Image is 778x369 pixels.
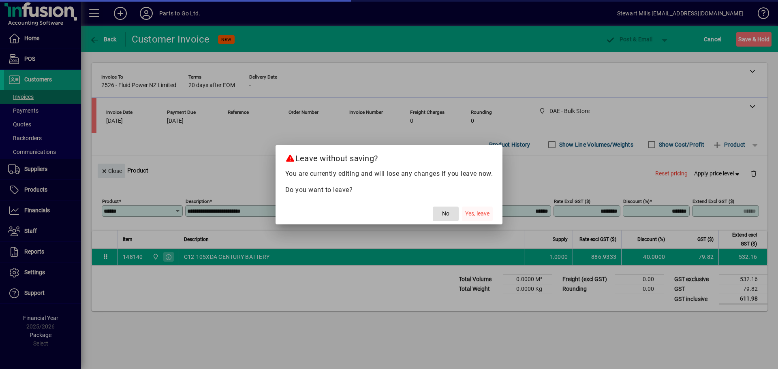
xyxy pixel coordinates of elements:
span: Yes, leave [465,209,489,218]
p: Do you want to leave? [285,185,493,195]
button: Yes, leave [462,207,493,221]
h2: Leave without saving? [276,145,503,169]
p: You are currently editing and will lose any changes if you leave now. [285,169,493,179]
span: No [442,209,449,218]
button: No [433,207,459,221]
